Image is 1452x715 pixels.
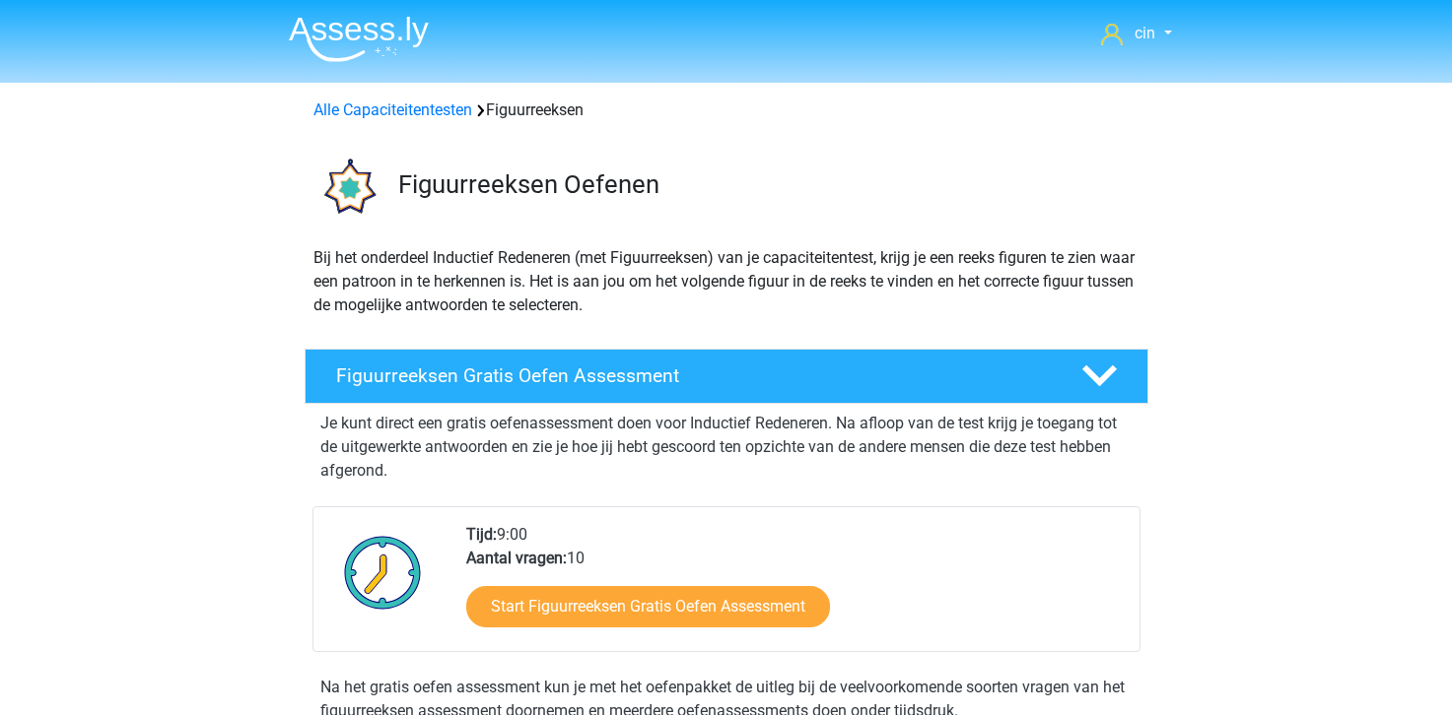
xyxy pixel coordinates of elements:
a: Alle Capaciteitentesten [313,100,472,119]
h4: Figuurreeksen Gratis Oefen Assessment [336,364,1050,387]
a: Start Figuurreeksen Gratis Oefen Assessment [466,586,830,627]
b: Tijd: [466,525,497,544]
p: Bij het onderdeel Inductief Redeneren (met Figuurreeksen) van je capaciteitentest, krijg je een r... [313,246,1140,317]
img: Assessly [289,16,429,62]
div: 9:00 10 [451,523,1139,651]
a: cin [1093,22,1179,45]
b: Aantal vragen: [466,549,567,567]
a: Figuurreeksen Gratis Oefen Assessment [297,349,1156,404]
p: Je kunt direct een gratis oefenassessment doen voor Inductief Redeneren. Na afloop van de test kr... [320,412,1133,483]
img: figuurreeksen [306,146,389,229]
h3: Figuurreeksen Oefenen [398,169,1133,200]
div: Figuurreeksen [306,98,1147,122]
img: Klok [333,523,433,621]
span: cin [1135,24,1155,42]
